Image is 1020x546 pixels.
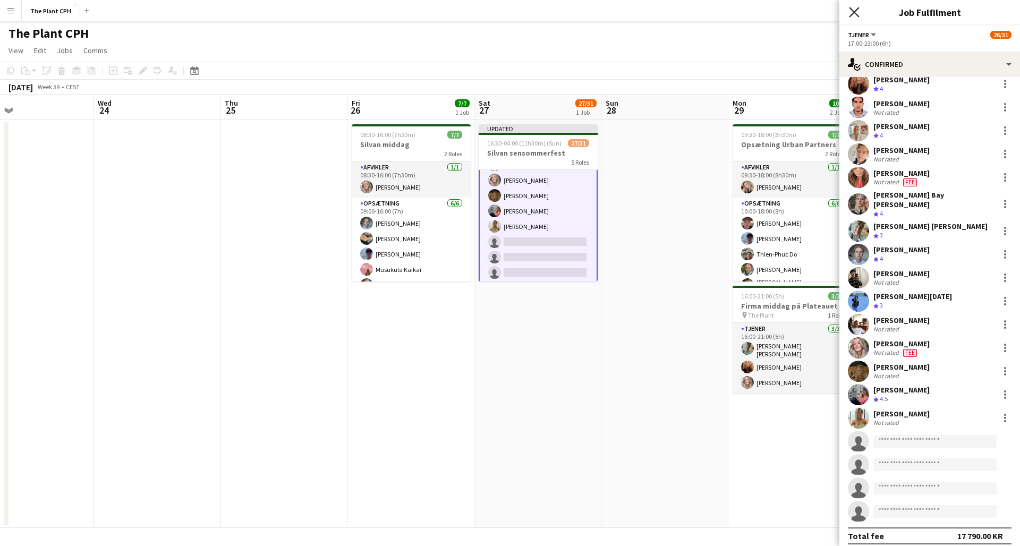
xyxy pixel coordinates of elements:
[35,83,62,91] span: Week 39
[903,178,917,186] span: Fee
[848,531,884,541] div: Total fee
[873,339,930,348] div: [PERSON_NAME]
[447,131,462,139] span: 7/7
[479,124,598,281] app-job-card: Updated16:30-04:00 (11h30m) (Sun)27/31Silvan sensommerfest5 Roles[PERSON_NAME][PERSON_NAME][DATE]...
[79,44,112,57] a: Comms
[479,148,598,158] h3: Silvan sensommerfest
[733,161,852,198] app-card-role: Afvikler1/109:30-18:00 (8h30m)[PERSON_NAME]
[455,99,470,107] span: 7/7
[352,124,471,281] app-job-card: 08:30-16:00 (7h30m)7/7Silvan middag2 RolesAfvikler1/108:30-16:00 (7h30m)[PERSON_NAME]Opsætning6/6...
[352,198,471,311] app-card-role: Opsætning6/609:00-16:00 (7h)[PERSON_NAME][PERSON_NAME][PERSON_NAME]Musukula Kaikai[PERSON_NAME]
[873,75,930,84] div: [PERSON_NAME]
[873,245,930,254] div: [PERSON_NAME]
[741,292,784,300] span: 16:00-21:00 (5h)
[873,168,930,178] div: [PERSON_NAME]
[223,104,238,116] span: 25
[880,301,883,309] span: 3
[873,108,901,116] div: Not rated
[479,98,490,108] span: Sat
[873,146,930,155] div: [PERSON_NAME]
[360,131,415,139] span: 08:30-16:00 (7h30m)
[352,140,471,149] h3: Silvan middag
[990,31,1011,39] span: 26/31
[880,395,888,403] span: 4.5
[873,325,901,333] div: Not rated
[576,108,596,116] div: 1 Job
[873,155,901,163] div: Not rated
[830,108,850,116] div: 2 Jobs
[825,150,843,158] span: 2 Roles
[873,362,930,372] div: [PERSON_NAME]
[57,46,73,55] span: Jobs
[225,98,238,108] span: Thu
[733,124,852,281] app-job-card: 09:30-18:00 (8h30m)7/7Opsætning Urban Partners2 RolesAfvikler1/109:30-18:00 (8h30m)[PERSON_NAME]O...
[873,122,930,131] div: [PERSON_NAME]
[22,1,80,21] button: The Plant CPH
[568,139,589,147] span: 27/31
[350,104,360,116] span: 26
[880,131,883,139] span: 4
[848,31,878,39] button: Tjener
[733,98,746,108] span: Mon
[873,419,901,426] div: Not rated
[30,44,50,57] a: Edit
[873,269,930,278] div: [PERSON_NAME]
[873,190,994,209] div: [PERSON_NAME] Bay [PERSON_NAME]
[873,348,901,357] div: Not rated
[741,131,796,139] span: 09:30-18:00 (8h30m)
[53,44,77,57] a: Jobs
[901,348,919,357] div: Crew has different fees then in role
[901,178,919,186] div: Crew has different fees then in role
[839,52,1020,77] div: Confirmed
[828,311,843,319] span: 1 Role
[873,178,901,186] div: Not rated
[83,46,107,55] span: Comms
[873,372,901,380] div: Not rated
[880,231,883,239] span: 3
[444,150,462,158] span: 2 Roles
[352,98,360,108] span: Fri
[873,409,930,419] div: [PERSON_NAME]
[748,311,774,319] span: The Plant
[575,99,597,107] span: 27/31
[733,323,852,393] app-card-role: Tjener3/316:00-21:00 (5h)[PERSON_NAME] [PERSON_NAME][PERSON_NAME][PERSON_NAME]
[848,39,1011,47] div: 17:00-23:00 (6h)
[487,139,562,147] span: 16:30-04:00 (11h30m) (Sun)
[880,84,883,92] span: 4
[8,82,33,92] div: [DATE]
[873,278,901,286] div: Not rated
[98,98,112,108] span: Wed
[848,31,869,39] span: Tjener
[4,44,28,57] a: View
[604,104,618,116] span: 28
[352,161,471,198] app-card-role: Afvikler1/108:30-16:00 (7h30m)[PERSON_NAME]
[733,301,852,311] h3: Firma middag på Plateauet
[903,349,917,357] span: Fee
[828,292,843,300] span: 3/3
[571,158,589,166] span: 5 Roles
[34,46,46,55] span: Edit
[957,531,1003,541] div: 17 790.00 KR
[829,99,851,107] span: 10/10
[873,385,930,395] div: [PERSON_NAME]
[477,104,490,116] span: 27
[731,104,746,116] span: 29
[479,124,598,133] div: Updated
[873,292,952,301] div: [PERSON_NAME][DATE]
[873,99,930,108] div: [PERSON_NAME]
[839,5,1020,19] h3: Job Fulfilment
[733,286,852,393] app-job-card: 16:00-21:00 (5h)3/3Firma middag på Plateauet The Plant1 RoleTjener3/316:00-21:00 (5h)[PERSON_NAME...
[828,131,843,139] span: 7/7
[8,25,89,41] h1: The Plant CPH
[96,104,112,116] span: 24
[873,221,988,231] div: [PERSON_NAME] [PERSON_NAME]
[733,140,852,149] h3: Opsætning Urban Partners
[880,254,883,262] span: 4
[455,108,469,116] div: 1 Job
[873,315,930,325] div: [PERSON_NAME]
[880,209,883,217] span: 4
